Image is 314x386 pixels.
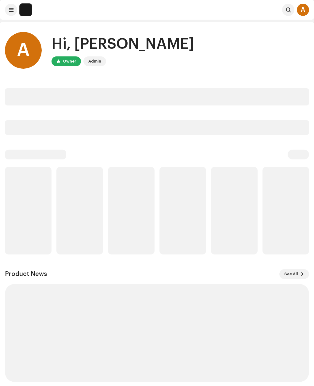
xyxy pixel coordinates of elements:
div: A [297,4,309,16]
h3: Product News [5,269,47,279]
div: Owner [63,58,76,65]
div: A [5,32,42,69]
span: See All [284,268,298,280]
button: See All [279,269,309,279]
img: 714d89c9-1136-48a5-8fbd-afe438a37007 [20,4,32,16]
div: Admin [88,58,101,65]
div: Hi, [PERSON_NAME] [52,34,194,54]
